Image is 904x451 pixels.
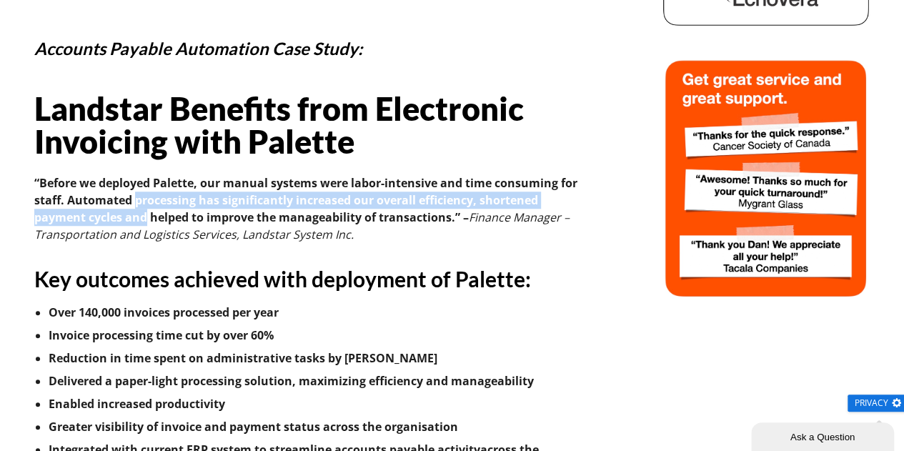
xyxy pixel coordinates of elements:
[49,419,458,435] strong: Greater visibility of invoice and payment status across the organisation
[34,92,592,158] h1: Landstar Benefits from Electronic Invoicing with Palette
[34,175,577,225] strong: “Before we deployed Palette, our manual systems were labor-intensive and time consuming for staff...
[34,38,362,59] em: Accounts Payable Automation Case Study:
[49,373,534,389] strong: Delivered a paper-light processing solution, maximizing efficiency and manageability
[855,399,888,407] span: Privacy
[751,420,897,451] iframe: chat widget
[49,350,437,366] strong: Reduction in time spent on administrative tasks by [PERSON_NAME]
[34,209,570,242] em: Finance Manager – Transportation and Logistics Services, Landstar System Inc.
[661,56,870,300] img: echovera intelligent ocr sales order automation
[34,266,531,292] strong: Key outcomes achieved with deployment of Palette:
[49,304,279,320] strong: Over 140,000 invoices processed per year
[49,327,274,343] strong: Invoice processing time cut by over 60%
[49,396,225,412] strong: Enabled increased productivity
[890,397,903,409] img: gear.png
